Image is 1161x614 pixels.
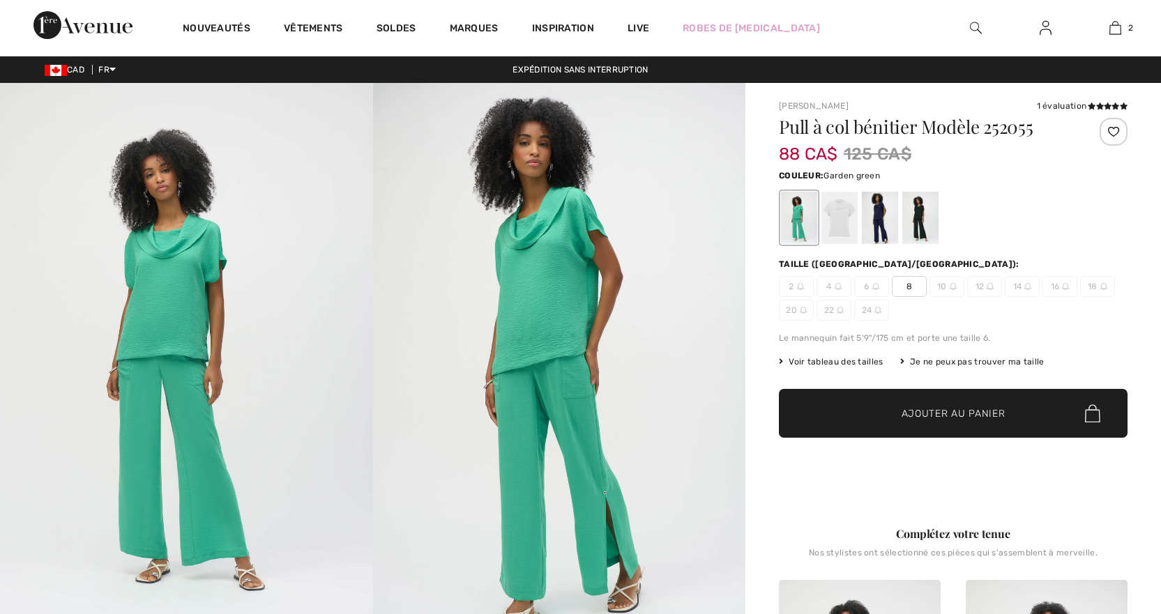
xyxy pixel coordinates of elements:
[987,283,994,290] img: ring-m.svg
[1085,404,1100,422] img: Bag.svg
[1042,276,1077,297] span: 16
[98,65,116,75] span: FR
[377,22,416,37] a: Soldes
[844,141,911,167] span: 125 CA$
[779,332,1128,344] div: Le mannequin fait 5'9"/175 cm et porte une taille 6.
[532,22,594,37] span: Inspiration
[781,192,817,244] div: Garden green
[837,307,844,314] img: ring-m.svg
[970,20,982,36] img: recherche
[779,130,838,164] span: 88 CA$
[950,283,957,290] img: ring-m.svg
[1081,20,1149,36] a: 2
[967,276,1002,297] span: 12
[779,118,1070,136] h1: Pull à col bénitier Modèle 252055
[183,22,250,37] a: Nouveautés
[902,406,1006,421] span: Ajouter au panier
[284,22,343,37] a: Vêtements
[854,276,889,297] span: 6
[779,101,849,111] a: [PERSON_NAME]
[779,171,824,181] span: Couleur:
[797,283,804,290] img: ring-m.svg
[872,283,879,290] img: ring-m.svg
[892,276,927,297] span: 8
[683,21,820,36] a: Robes de [MEDICAL_DATA]
[862,192,898,244] div: Bleu Nuit
[628,21,649,36] a: Live
[1029,20,1063,37] a: Se connecter
[817,300,851,321] span: 22
[450,22,499,37] a: Marques
[817,276,851,297] span: 4
[45,65,90,75] span: CAD
[854,300,889,321] span: 24
[33,11,132,39] img: 1ère Avenue
[1005,276,1040,297] span: 14
[1040,20,1052,36] img: Mes infos
[902,192,939,244] div: Noir
[835,283,842,290] img: ring-m.svg
[45,65,67,76] img: Canadian Dollar
[779,355,883,368] span: Voir tableau des tailles
[900,355,1045,368] div: Je ne peux pas trouver ma taille
[779,276,814,297] span: 2
[800,307,807,314] img: ring-m.svg
[1100,283,1107,290] img: ring-m.svg
[821,192,858,244] div: Vanille 30
[1109,20,1121,36] img: Mon panier
[779,258,1022,270] div: Taille ([GEOGRAPHIC_DATA]/[GEOGRAPHIC_DATA]):
[929,276,964,297] span: 10
[779,300,814,321] span: 20
[1128,22,1133,34] span: 2
[874,307,881,314] img: ring-m.svg
[1024,283,1031,290] img: ring-m.svg
[779,548,1128,569] div: Nos stylistes ont sélectionné ces pièces qui s'assemblent à merveille.
[779,389,1128,438] button: Ajouter au panier
[779,525,1128,542] div: Complétez votre tenue
[1080,276,1115,297] span: 18
[1062,283,1069,290] img: ring-m.svg
[824,171,880,181] span: Garden green
[1037,100,1128,112] div: 1 évaluation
